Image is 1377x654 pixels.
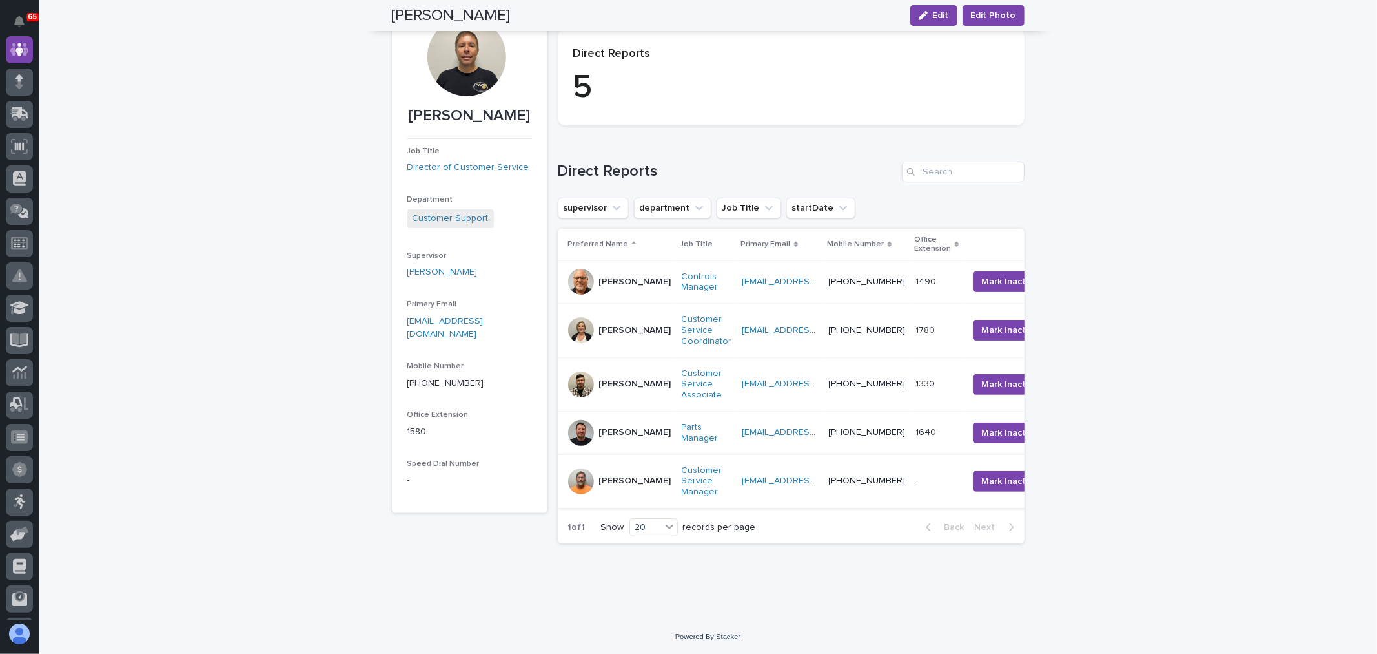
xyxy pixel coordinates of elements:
[392,6,511,25] h2: [PERSON_NAME]
[916,322,938,336] p: 1780
[558,260,1067,304] tr: [PERSON_NAME]Controls Manager [EMAIL_ADDRESS][DOMAIN_NAME] [PHONE_NUMBER]14901490 Mark Inactive
[933,11,949,20] span: Edit
[742,379,888,388] a: [EMAIL_ADDRESS][DOMAIN_NAME]
[407,301,457,308] span: Primary Email
[829,428,906,437] a: [PHONE_NUMBER]
[742,476,888,485] a: [EMAIL_ADDRESS][DOMAIN_NAME]
[601,522,624,533] p: Show
[573,69,1009,107] p: 5
[916,274,939,288] p: 1490
[407,474,532,487] p: -
[599,476,671,487] p: [PERSON_NAME]
[630,521,661,534] div: 20
[407,363,464,370] span: Mobile Number
[829,277,906,286] a: [PHONE_NUMBER]
[971,9,1016,22] span: Edit Photo
[916,473,921,487] p: -
[829,379,906,388] a: [PHONE_NUMBER]
[675,633,740,640] a: Powered By Stacker
[558,304,1067,357] tr: [PERSON_NAME]Customer Service Coordinator [EMAIL_ADDRESS][DOMAIN_NAME] [PHONE_NUMBER]17801780 Mar...
[599,427,671,438] p: [PERSON_NAME]
[407,196,453,204] span: Department
[910,5,957,26] button: Edit
[28,12,37,21] p: 65
[558,512,596,543] p: 1 of 1
[916,376,938,390] p: 1330
[915,233,952,257] p: Office Extension
[407,379,484,388] a: [PHONE_NUMBER]
[407,266,478,279] a: [PERSON_NAME]
[682,314,732,346] a: Customer Service Coordinator
[558,454,1067,508] tr: [PERSON_NAME]Customer Service Manager [EMAIL_ADDRESS][DOMAIN_NAME] [PHONE_NUMBER]-- Mark Inactive
[981,324,1038,337] span: Mark Inactive
[573,47,1009,61] p: Direct Reports
[407,411,469,419] span: Office Extension
[970,522,1025,533] button: Next
[6,620,33,648] button: users-avatar
[981,275,1038,288] span: Mark Inactive
[16,16,33,36] div: Notifications65
[558,357,1067,411] tr: [PERSON_NAME]Customer Service Associate [EMAIL_ADDRESS][DOMAIN_NAME] [PHONE_NUMBER]13301330 Mark ...
[599,379,671,390] p: [PERSON_NAME]
[742,277,888,286] a: [EMAIL_ADDRESS][DOMAIN_NAME]
[634,198,711,218] button: department
[599,277,671,288] p: [PERSON_NAME]
[786,198,855,218] button: startDate
[558,411,1067,454] tr: [PERSON_NAME]Parts Manager [EMAIL_ADDRESS][DOMAIN_NAME] [PHONE_NUMBER]16401640 Mark Inactive
[973,320,1046,341] button: Mark Inactive
[829,326,906,335] a: [PHONE_NUMBER]
[975,523,1003,532] span: Next
[568,237,629,251] p: Preferred Name
[915,522,970,533] button: Back
[981,475,1038,488] span: Mark Inactive
[742,428,888,437] a: [EMAIL_ADDRESS][DOMAIN_NAME]
[407,460,480,468] span: Speed Dial Number
[828,237,884,251] p: Mobile Number
[682,422,732,444] a: Parts Manager
[829,476,906,485] a: [PHONE_NUMBER]
[6,8,33,35] button: Notifications
[742,326,888,335] a: [EMAIL_ADDRESS][DOMAIN_NAME]
[683,522,756,533] p: records per page
[682,368,732,401] a: Customer Service Associate
[407,425,532,439] p: 1580
[973,374,1046,395] button: Mark Inactive
[981,378,1038,391] span: Mark Inactive
[558,162,897,181] h1: Direct Reports
[973,471,1046,492] button: Mark Inactive
[937,523,964,532] span: Back
[741,237,791,251] p: Primary Email
[916,425,939,438] p: 1640
[963,5,1025,26] button: Edit Photo
[407,107,532,125] p: [PERSON_NAME]
[599,325,671,336] p: [PERSON_NAME]
[413,212,489,226] a: Customer Support
[682,465,732,498] a: Customer Service Manager
[682,271,732,293] a: Controls Manager
[407,252,447,260] span: Supervisor
[973,423,1046,443] button: Mark Inactive
[981,427,1038,439] span: Mark Inactive
[407,147,440,155] span: Job Title
[973,271,1046,292] button: Mark Inactive
[902,162,1025,182] input: Search
[407,317,484,339] a: [EMAIL_ADDRESS][DOMAIN_NAME]
[558,198,629,218] button: supervisor
[407,161,529,174] a: Director of Customer Service
[717,198,781,218] button: Job Title
[680,237,713,251] p: Job Title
